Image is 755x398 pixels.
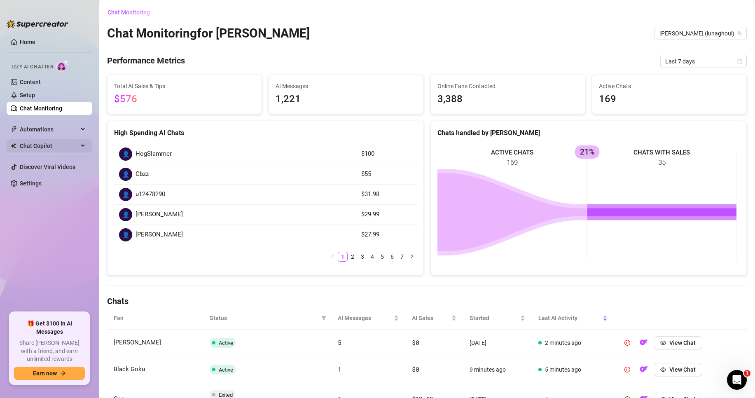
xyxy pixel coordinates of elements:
[348,252,357,261] a: 2
[637,336,650,349] button: OF
[437,91,578,107] span: 3,388
[397,252,407,262] li: 7
[470,314,519,323] span: Started
[114,128,417,138] div: High Spending AI Chats
[276,91,416,107] span: 1,221
[338,365,341,373] span: 1
[545,339,581,346] span: 2 minutes ago
[136,210,183,220] span: [PERSON_NAME]
[744,370,750,377] span: 1
[33,370,57,377] span: Earn now
[599,82,740,91] span: Active Chats
[463,356,532,383] td: 9 minutes ago
[348,252,358,262] li: 2
[358,252,367,262] li: 3
[20,39,35,45] a: Home
[7,20,68,28] img: logo-BBDzfeDw.svg
[136,230,183,240] span: [PERSON_NAME]
[20,180,42,187] a: Settings
[107,6,157,19] button: Chat Monitoring
[737,59,742,64] span: calendar
[219,340,233,346] span: Active
[407,252,417,262] li: Next Page
[108,9,150,16] span: Chat Monitoring
[367,252,377,262] li: 4
[136,169,149,179] span: Cbzz
[409,254,414,259] span: right
[219,367,233,373] span: Active
[320,312,328,324] span: filter
[136,190,165,199] span: u12478290
[599,91,740,107] span: 169
[660,340,666,346] span: eye
[358,252,367,261] a: 3
[624,367,630,372] span: pause-circle
[654,336,702,349] button: View Chat
[328,252,338,262] button: left
[11,143,16,149] img: Chat Copilot
[361,230,412,240] article: $27.99
[20,79,41,85] a: Content
[361,210,412,220] article: $29.99
[136,149,172,159] span: HogSlammer
[338,252,347,261] a: 1
[107,55,185,68] h4: Performance Metrics
[669,339,696,346] span: View Chat
[114,82,255,91] span: Total AI Sales & Tips
[640,338,648,346] img: OF
[532,307,614,330] th: Last AI Activity
[669,366,696,373] span: View Chat
[545,366,581,373] span: 5 minutes ago
[727,370,747,390] iframe: Intercom live chat
[219,392,233,398] span: Exited
[665,55,742,68] span: Last 7 days
[405,307,463,330] th: AI Sales
[338,314,392,323] span: AI Messages
[119,188,132,201] div: 👤
[107,26,310,41] h2: Chat Monitoring for [PERSON_NAME]
[637,341,650,348] a: OF
[412,365,419,373] span: $0
[463,307,532,330] th: Started
[437,82,578,91] span: Online Fans Contacted
[361,169,412,179] article: $55
[407,252,417,262] button: right
[659,27,742,40] span: Luna (lunaghoul)
[538,314,601,323] span: Last AI Activity
[412,338,419,346] span: $0
[321,316,326,321] span: filter
[14,339,85,363] span: Share [PERSON_NAME] with a friend, and earn unlimited rewards
[119,228,132,241] div: 👤
[737,31,742,36] span: team
[361,149,412,159] article: $100
[640,365,648,373] img: OF
[330,254,335,259] span: left
[119,168,132,181] div: 👤
[361,190,412,199] article: $31.98
[119,147,132,161] div: 👤
[14,320,85,336] span: 🎁 Get $100 in AI Messages
[463,330,532,356] td: [DATE]
[114,365,145,373] span: Black Goku
[119,208,132,221] div: 👤
[328,252,338,262] li: Previous Page
[377,252,387,262] li: 5
[338,338,341,346] span: 5
[397,252,407,261] a: 7
[11,126,17,133] span: thunderbolt
[276,82,416,91] span: AI Messages
[660,367,666,372] span: eye
[210,314,318,323] span: Status
[387,252,397,262] li: 6
[107,295,747,307] h4: Chats
[368,252,377,261] a: 4
[338,252,348,262] li: 1
[14,367,85,380] button: Earn nowarrow-right
[20,164,75,170] a: Discover Viral Videos
[114,93,137,105] span: $576
[437,128,740,138] div: Chats handled by [PERSON_NAME]
[654,363,702,376] button: View Chat
[20,105,62,112] a: Chat Monitoring
[388,252,397,261] a: 6
[20,92,35,98] a: Setup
